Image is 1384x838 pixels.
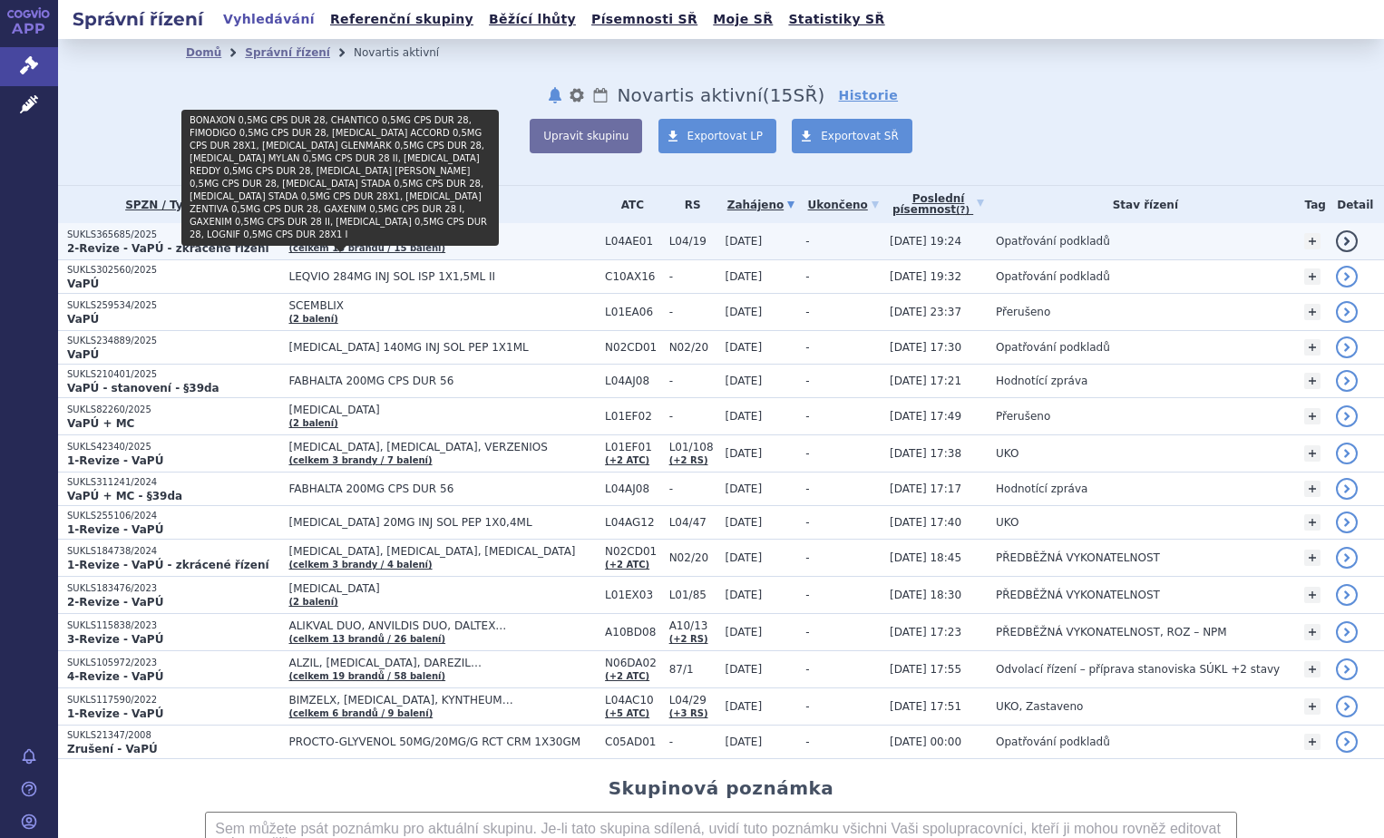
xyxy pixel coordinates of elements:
span: - [805,270,809,283]
span: Opatřování podkladů [996,270,1110,283]
span: [DATE] [726,235,763,248]
span: ALIKVAL DUO, ANVILDIS DUO, DALTEX… [288,619,596,632]
span: [DATE] 17:30 [890,341,961,354]
a: (celkem 19 brandů / 58 balení) [288,671,445,681]
span: L04AE01 [605,235,660,248]
span: - [805,482,809,495]
p: SUKLS82260/2025 [67,404,279,416]
span: PŘEDBĚŽNÁ VYKONATELNOST, ROZ – NPM [996,626,1227,638]
span: L01/108 [669,441,716,453]
a: + [1304,698,1321,715]
p: SUKLS42340/2025 [67,441,279,453]
a: Běžící lhůty [483,7,581,32]
span: [DATE] [726,663,763,676]
span: [DATE] [726,589,763,601]
a: (+5 ATC) [605,708,649,718]
span: C10AX16 [605,270,660,283]
a: (+2 ATC) [605,455,649,465]
p: SUKLS115838/2023 [67,619,279,632]
a: Historie [839,86,899,104]
a: detail [1336,370,1358,392]
a: (celkem 13 brandů / 26 balení) [288,634,445,644]
span: - [805,235,809,248]
p: SUKLS184738/2024 [67,545,279,558]
span: UKO, Zastaveno [996,700,1083,713]
span: - [805,551,809,564]
span: Exportovat LP [687,130,764,142]
a: detail [1336,230,1358,252]
span: - [805,447,809,460]
a: detail [1336,658,1358,680]
a: (celkem 3 brandy / 4 balení) [288,560,432,570]
a: Statistiky SŘ [783,7,890,32]
p: SUKLS255106/2024 [67,510,279,522]
a: + [1304,408,1321,424]
a: Moje SŘ [707,7,778,32]
strong: 3-Revize - VaPÚ [67,633,163,646]
span: N02/20 [669,341,716,354]
strong: VaPÚ [67,313,99,326]
span: Hodnotící zpráva [996,482,1087,495]
strong: 4-Revize - VaPÚ [67,670,163,683]
p: SUKLS302560/2025 [67,264,279,277]
h2: Správní řízení [58,6,218,32]
span: FABHALTA 200MG CPS DUR 56 [288,482,596,495]
a: + [1304,373,1321,389]
a: Exportovat LP [658,119,777,153]
span: - [669,410,716,423]
a: + [1304,481,1321,497]
span: Opatřování podkladů [996,736,1110,748]
a: + [1304,445,1321,462]
span: Přerušeno [996,306,1050,318]
span: L01EF01 [605,441,660,453]
span: [DATE] 00:00 [890,736,961,748]
strong: VaPÚ [67,348,99,361]
span: [DATE] 19:32 [890,270,961,283]
span: [DATE] [726,551,763,564]
a: Vyhledávání [218,7,320,32]
span: Opatřování podkladů [996,235,1110,248]
a: + [1304,304,1321,320]
a: detail [1336,301,1358,323]
a: Exportovat SŘ [792,119,912,153]
a: (2 balení) [288,597,337,607]
a: (celkem 3 brandy / 7 balení) [288,455,432,465]
p: SUKLS365685/2025 [67,229,279,241]
span: [DATE] [726,626,763,638]
a: (2 balení) [288,314,337,324]
p: SUKLS311241/2024 [67,476,279,489]
p: SUKLS234889/2025 [67,335,279,347]
button: Upravit skupinu [530,119,642,153]
span: N02/20 [669,551,716,564]
a: (celkem 6 brandů / 9 balení) [288,708,433,718]
span: L04/29 [669,694,716,706]
span: - [805,375,809,387]
li: Novartis aktivní [354,39,463,66]
span: PŘEDBĚŽNÁ VYKONATELNOST [996,551,1160,564]
p: SUKLS183476/2023 [67,582,279,595]
span: FABHALTA 200MG CPS DUR 56 [288,375,596,387]
span: L04AJ08 [605,482,660,495]
span: [DATE] [726,410,763,423]
strong: 1-Revize - VaPÚ - zkrácené řízení [67,559,269,571]
button: notifikace [546,84,564,106]
span: - [805,516,809,529]
span: [DATE] [726,341,763,354]
th: Tag [1295,186,1327,223]
span: L04AC10 [605,694,660,706]
button: nastavení [568,84,586,106]
span: UKO [996,516,1019,529]
a: + [1304,514,1321,531]
strong: VaPÚ - stanovení - §39da [67,382,219,395]
strong: Zrušení - VaPÚ [67,743,158,755]
span: - [669,375,716,387]
a: Referenční skupiny [325,7,479,32]
a: Zahájeno [726,192,797,218]
span: - [805,700,809,713]
span: - [805,663,809,676]
abbr: (?) [956,205,970,216]
a: + [1304,734,1321,750]
a: detail [1336,336,1358,358]
span: UKO [996,447,1019,460]
th: Přípravek [279,186,596,223]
